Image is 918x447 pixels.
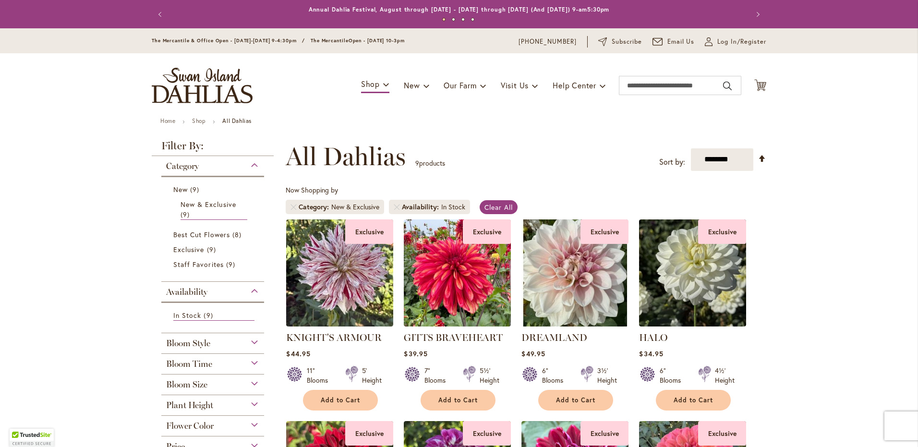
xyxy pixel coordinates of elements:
a: Clear All [480,200,518,214]
a: store logo [152,68,253,103]
div: 5½' Height [480,366,499,385]
a: Best Cut Flowers [173,230,254,240]
span: New & Exclusive [181,200,236,209]
span: 9 [190,184,202,194]
span: In Stock [173,311,201,320]
a: Exclusive [173,244,254,254]
div: Exclusive [698,421,746,446]
span: Add to Cart [556,396,595,404]
button: 2 of 4 [452,18,455,21]
button: Next [747,5,766,24]
a: KNIGHT'S ARMOUR [286,332,382,343]
span: Best Cut Flowers [173,230,230,239]
span: Availability [402,202,441,212]
button: Add to Cart [303,390,378,411]
img: GITTS BRAVEHEART [404,219,511,326]
div: 7" Blooms [424,366,451,385]
span: All Dahlias [286,142,406,171]
label: Sort by: [659,153,685,171]
span: Add to Cart [438,396,478,404]
span: Help Center [553,80,596,90]
img: HALO [639,219,746,326]
span: $34.95 [639,349,663,358]
span: Subscribe [612,37,642,47]
div: 4½' Height [715,366,735,385]
p: products [415,156,445,171]
span: 9 [415,158,419,168]
strong: All Dahlias [222,117,252,124]
a: Remove Category New & Exclusive [290,204,296,210]
span: Our Farm [444,80,476,90]
a: GITTS BRAVEHEART [404,332,503,343]
img: KNIGHTS ARMOUR [286,219,393,326]
div: 11" Blooms [307,366,334,385]
iframe: Launch Accessibility Center [7,413,34,440]
span: Clear All [484,203,513,212]
div: 3½' Height [597,366,617,385]
span: Log In/Register [717,37,766,47]
span: New [404,80,420,90]
button: Add to Cart [421,390,495,411]
button: Add to Cart [656,390,731,411]
span: Shop [361,79,380,89]
span: Add to Cart [321,396,360,404]
span: 9 [204,310,215,320]
span: Visit Us [501,80,529,90]
span: Category [299,202,331,212]
a: HALO [639,332,667,343]
a: New &amp; Exclusive [181,199,247,220]
a: Email Us [652,37,695,47]
span: Exclusive [173,245,204,254]
span: Add to Cart [674,396,713,404]
a: KNIGHTS ARMOUR Exclusive [286,319,393,328]
span: Bloom Time [166,359,212,369]
div: 6" Blooms [542,366,569,385]
span: $49.95 [521,349,545,358]
a: Annual Dahlia Festival, August through [DATE] - [DATE] through [DATE] (And [DATE]) 9-am5:30pm [309,6,610,13]
div: Exclusive [580,421,628,446]
a: GITTS BRAVEHEART Exclusive [404,319,511,328]
a: Subscribe [598,37,642,47]
span: Category [166,161,199,171]
div: Exclusive [580,219,628,244]
a: Home [160,117,175,124]
button: 1 of 4 [442,18,446,21]
span: Flower Color [166,421,214,431]
span: Now Shopping by [286,185,338,194]
span: 8 [232,230,244,240]
span: Bloom Size [166,379,207,390]
button: Add to Cart [538,390,613,411]
span: $44.95 [286,349,310,358]
div: Exclusive [463,421,511,446]
span: New [173,185,188,194]
div: New & Exclusive [331,202,379,212]
div: Exclusive [345,421,393,446]
a: In Stock 9 [173,310,254,321]
a: DREAMLAND [521,332,587,343]
span: 9 [181,209,192,219]
span: The Mercantile & Office Open - [DATE]-[DATE] 9-4:30pm / The Mercantile [152,37,349,44]
a: Shop [192,117,205,124]
span: Plant Height [166,400,213,411]
span: $39.95 [404,349,427,358]
span: Open - [DATE] 10-3pm [349,37,405,44]
a: Remove Availability In Stock [394,204,399,210]
a: HALO Exclusive [639,319,746,328]
button: 3 of 4 [461,18,465,21]
span: 9 [207,244,218,254]
div: In Stock [441,202,465,212]
div: 6" Blooms [660,366,687,385]
a: Log In/Register [705,37,766,47]
button: 4 of 4 [471,18,474,21]
span: 9 [226,259,238,269]
a: Staff Favorites [173,259,254,269]
a: New [173,184,254,194]
span: Availability [166,287,207,297]
span: Email Us [667,37,695,47]
div: 5' Height [362,366,382,385]
div: Exclusive [463,219,511,244]
div: Exclusive [698,219,746,244]
a: [PHONE_NUMBER] [519,37,577,47]
span: Staff Favorites [173,260,224,269]
div: Exclusive [345,219,393,244]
